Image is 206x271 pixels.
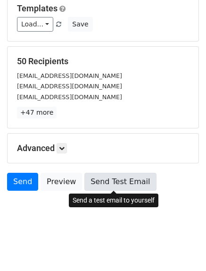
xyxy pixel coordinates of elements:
[69,194,158,207] div: Send a test email to yourself
[17,83,122,90] small: [EMAIL_ADDRESS][DOMAIN_NAME]
[17,17,53,32] a: Load...
[17,107,57,119] a: +47 more
[159,226,206,271] iframe: Chat Widget
[17,56,189,67] h5: 50 Recipients
[17,3,58,13] a: Templates
[68,17,92,32] button: Save
[41,173,82,191] a: Preview
[17,72,122,79] small: [EMAIL_ADDRESS][DOMAIN_NAME]
[159,226,206,271] div: 聊天小工具
[17,143,189,153] h5: Advanced
[84,173,156,191] a: Send Test Email
[7,173,38,191] a: Send
[17,93,122,101] small: [EMAIL_ADDRESS][DOMAIN_NAME]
